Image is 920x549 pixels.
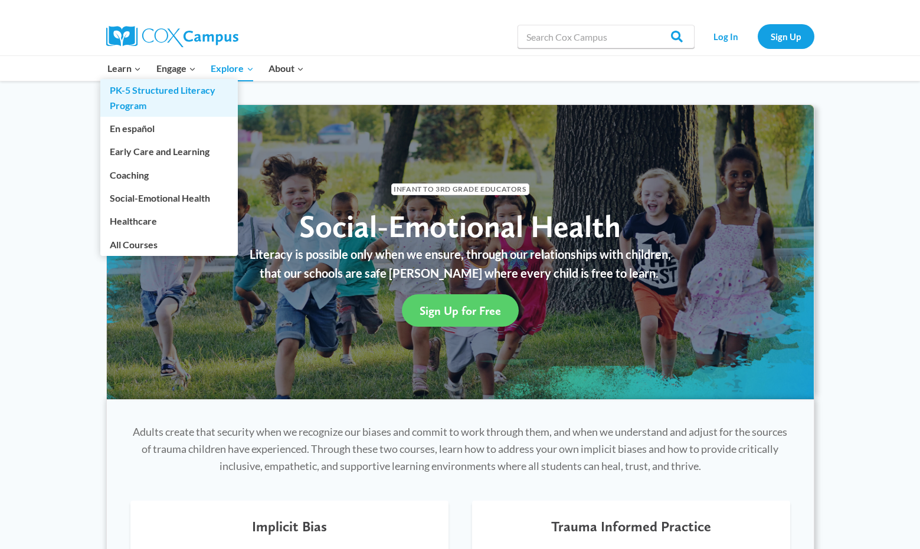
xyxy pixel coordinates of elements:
[299,208,621,245] span: Social-Emotional Health
[100,56,312,81] nav: Primary Navigation
[100,210,238,232] a: Healthcare
[100,187,238,209] a: Social-Emotional Health
[700,24,752,48] a: Log In
[106,26,238,47] img: Cox Campus
[700,24,814,48] nav: Secondary Navigation
[391,183,529,195] span: Infant to 3rd Grade Educators
[518,25,695,48] input: Search Cox Campus
[130,423,790,474] p: Adults create that security when we recognize our biases and commit to work through them, and whe...
[420,304,501,318] span: Sign Up for Free
[204,56,261,81] button: Child menu of Explore
[149,56,204,81] button: Child menu of Engage
[758,24,814,48] a: Sign Up
[100,233,238,255] a: All Courses
[252,518,327,535] h5: Implicit Bias
[100,79,238,117] a: PK-5 Structured Literacy Program
[551,518,711,535] h5: Trauma Informed Practice
[402,294,519,327] a: Sign Up for Free
[260,266,659,280] span: that our schools are safe [PERSON_NAME] where every child is free to learn.
[261,56,312,81] button: Child menu of About
[100,56,149,81] button: Child menu of Learn
[250,247,671,261] span: Literacy is possible only when we ensure, through our relationships with children,
[100,117,238,140] a: En español
[100,140,238,163] a: Early Care and Learning
[100,163,238,186] a: Coaching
